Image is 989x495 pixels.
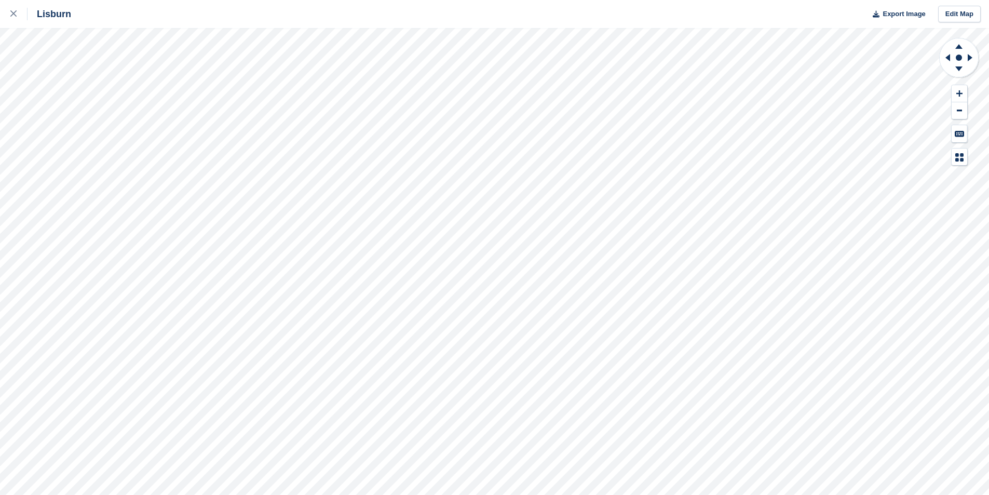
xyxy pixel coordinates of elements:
[952,125,967,142] button: Keyboard Shortcuts
[28,8,71,20] div: Lisburn
[952,149,967,166] button: Map Legend
[952,85,967,102] button: Zoom In
[883,9,925,19] span: Export Image
[866,6,926,23] button: Export Image
[952,102,967,119] button: Zoom Out
[938,6,981,23] a: Edit Map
